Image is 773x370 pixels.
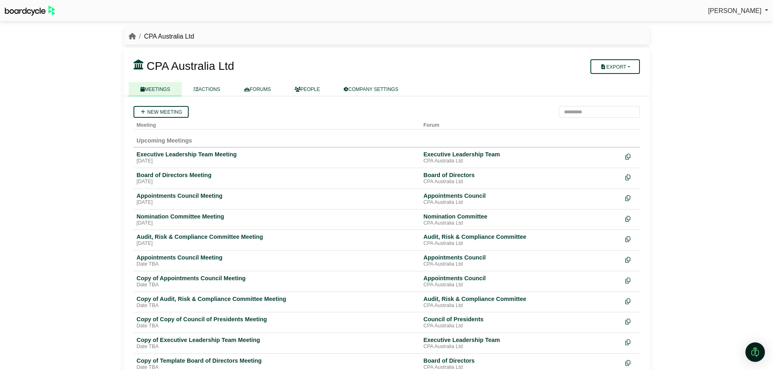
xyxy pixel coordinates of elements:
[625,336,637,347] div: Make a copy
[137,192,417,199] div: Appointments Council Meeting
[420,118,622,130] th: Forum
[137,233,417,247] a: Audit, Risk & Compliance Committee Meeting [DATE]
[232,82,283,96] a: FORUMS
[137,336,417,350] a: Copy of Executive Leadership Team Meeting Date TBA
[424,213,619,220] div: Nomination Committee
[424,295,619,303] div: Audit, Risk & Compliance Committee
[137,254,417,268] a: Appointments Council Meeting Date TBA
[137,179,417,185] div: [DATE]
[137,282,417,288] div: Date TBA
[424,316,619,323] div: Council of Presidents
[625,295,637,306] div: Make a copy
[424,179,619,185] div: CPA Australia Ltd
[424,261,619,268] div: CPA Australia Ltd
[137,316,417,329] a: Copy of Copy of Council of Presidents Meeting Date TBA
[424,158,619,164] div: CPA Australia Ltd
[424,336,619,344] div: Executive Leadership Team
[625,275,637,286] div: Make a copy
[424,316,619,329] a: Council of Presidents CPA Australia Ltd
[424,275,619,282] div: Appointments Council
[137,151,417,158] div: Executive Leadership Team Meeting
[137,158,417,164] div: [DATE]
[137,240,417,247] div: [DATE]
[424,233,619,247] a: Audit, Risk & Compliance Committee CPA Australia Ltd
[137,192,417,206] a: Appointments Council Meeting [DATE]
[424,199,619,206] div: CPA Australia Ltd
[137,357,417,364] div: Copy of Template Board of Directors Meeting
[625,254,637,265] div: Make a copy
[129,31,194,42] nav: breadcrumb
[137,213,417,227] a: Nomination Committee Meeting [DATE]
[137,303,417,309] div: Date TBA
[137,233,417,240] div: Audit, Risk & Compliance Committee Meeting
[424,220,619,227] div: CPA Australia Ltd
[137,151,417,164] a: Executive Leadership Team Meeting [DATE]
[137,254,417,261] div: Appointments Council Meeting
[146,60,234,72] span: CPA Australia Ltd
[5,6,55,16] img: BoardcycleBlackGreen-aaafeed430059cb809a45853b8cf6d952af9d84e6e89e1f1685b34bfd5cb7d64.svg
[129,82,182,96] a: MEETINGS
[424,336,619,350] a: Executive Leadership Team CPA Australia Ltd
[424,233,619,240] div: Audit, Risk & Compliance Committee
[424,151,619,158] div: Executive Leadership Team
[424,171,619,185] a: Board of Directors CPA Australia Ltd
[133,106,189,118] a: New meeting
[137,295,417,303] div: Copy of Audit, Risk & Compliance Committee Meeting
[625,233,637,244] div: Make a copy
[137,323,417,329] div: Date TBA
[424,344,619,350] div: CPA Australia Ltd
[137,171,417,179] div: Board of Directors Meeting
[332,82,410,96] a: COMPANY SETTINGS
[708,7,762,14] span: [PERSON_NAME]
[137,137,192,144] span: Upcoming Meetings
[625,192,637,203] div: Make a copy
[137,220,417,227] div: [DATE]
[745,342,765,362] div: Open Intercom Messenger
[424,171,619,179] div: Board of Directors
[137,316,417,323] div: Copy of Copy of Council of Presidents Meeting
[137,275,417,282] div: Copy of Appointments Council Meeting
[625,213,637,224] div: Make a copy
[424,254,619,261] div: Appointments Council
[625,151,637,162] div: Make a copy
[424,295,619,309] a: Audit, Risk & Compliance Committee CPA Australia Ltd
[424,151,619,164] a: Executive Leadership Team CPA Australia Ltd
[133,118,420,130] th: Meeting
[137,261,417,268] div: Date TBA
[424,282,619,288] div: CPA Australia Ltd
[283,82,332,96] a: PEOPLE
[708,6,768,16] a: [PERSON_NAME]
[137,199,417,206] div: [DATE]
[137,295,417,309] a: Copy of Audit, Risk & Compliance Committee Meeting Date TBA
[424,275,619,288] a: Appointments Council CPA Australia Ltd
[137,275,417,288] a: Copy of Appointments Council Meeting Date TBA
[424,192,619,206] a: Appointments Council CPA Australia Ltd
[625,316,637,327] div: Make a copy
[625,171,637,182] div: Make a copy
[137,171,417,185] a: Board of Directors Meeting [DATE]
[424,254,619,268] a: Appointments Council CPA Australia Ltd
[182,82,232,96] a: ACTIONS
[424,213,619,227] a: Nomination Committee CPA Australia Ltd
[136,31,194,42] li: CPA Australia Ltd
[137,213,417,220] div: Nomination Committee Meeting
[424,240,619,247] div: CPA Australia Ltd
[424,323,619,329] div: CPA Australia Ltd
[137,336,417,344] div: Copy of Executive Leadership Team Meeting
[424,303,619,309] div: CPA Australia Ltd
[590,59,640,74] button: Export
[137,344,417,350] div: Date TBA
[424,192,619,199] div: Appointments Council
[625,357,637,368] div: Make a copy
[424,357,619,364] div: Board of Directors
